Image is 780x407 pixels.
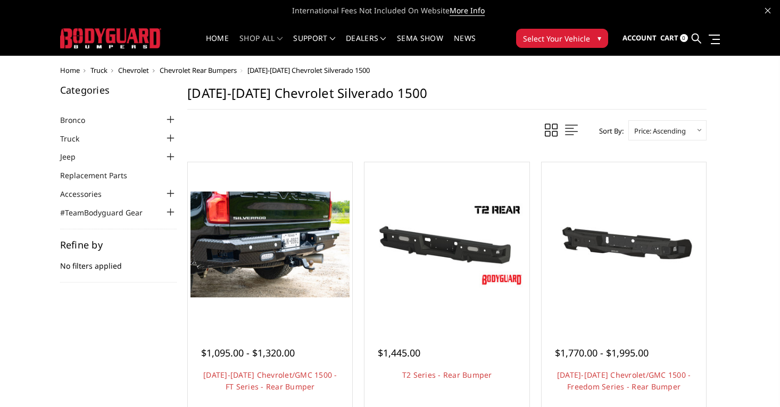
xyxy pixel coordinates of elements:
span: $1,445.00 [378,346,420,359]
h1: [DATE]-[DATE] Chevrolet Silverado 1500 [187,85,707,110]
a: More Info [450,5,485,16]
a: Truck [90,65,107,75]
h5: Refine by [60,240,177,250]
h5: Categories [60,85,177,95]
a: 2019-2025 Chevrolet/GMC 1500 - Freedom Series - Rear Bumper 2019-2025 Chevrolet/GMC 1500 - Freedo... [544,165,703,324]
a: Bronco [60,114,98,126]
a: T2 Series - Rear Bumper T2 Series - Rear Bumper [367,165,526,324]
button: Select Your Vehicle [516,29,608,48]
a: Account [623,24,657,53]
a: #TeamBodyguard Gear [60,207,156,218]
a: [DATE]-[DATE] Chevrolet/GMC 1500 - FT Series - Rear Bumper [203,370,337,392]
a: Chevrolet [118,65,149,75]
a: 2019-2025 Chevrolet/GMC 1500 - FT Series - Rear Bumper 2019-2025 Chevrolet/GMC 1500 - FT Series -... [190,165,350,324]
a: Accessories [60,188,115,200]
a: Home [60,65,80,75]
span: Account [623,33,657,43]
span: 0 [680,34,688,42]
a: SEMA Show [397,35,443,55]
a: Dealers [346,35,386,55]
label: Sort By: [593,123,624,139]
a: Home [206,35,229,55]
a: Chevrolet Rear Bumpers [160,65,237,75]
span: $1,770.00 - $1,995.00 [555,346,649,359]
img: BODYGUARD BUMPERS [60,28,161,48]
a: [DATE]-[DATE] Chevrolet/GMC 1500 - Freedom Series - Rear Bumper [557,370,691,392]
span: ▾ [598,32,601,44]
a: Jeep [60,151,89,162]
a: Replacement Parts [60,170,140,181]
span: Cart [660,33,678,43]
a: News [454,35,476,55]
a: shop all [239,35,283,55]
a: Cart 0 [660,24,688,53]
a: T2 Series - Rear Bumper [402,370,492,380]
a: Truck [60,133,93,144]
span: $1,095.00 - $1,320.00 [201,346,295,359]
a: Support [293,35,335,55]
div: No filters applied [60,240,177,283]
span: Select Your Vehicle [523,33,590,44]
span: [DATE]-[DATE] Chevrolet Silverado 1500 [247,65,370,75]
